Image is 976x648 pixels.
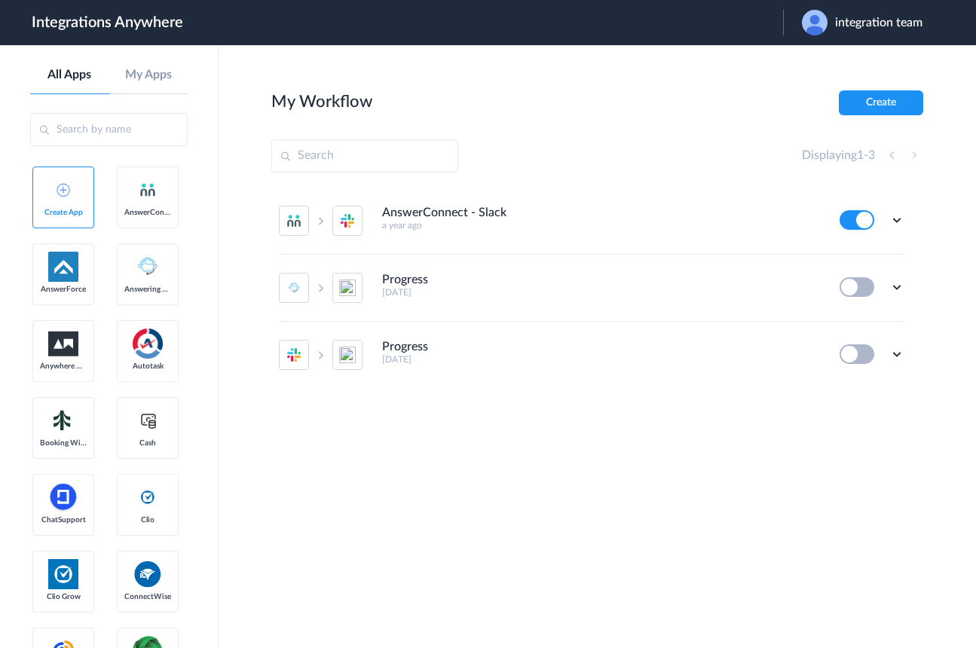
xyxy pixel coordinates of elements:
input: Search by name [30,113,188,146]
span: Clio Grow [40,592,87,601]
img: aww.png [48,332,78,356]
img: connectwise.png [133,559,163,588]
img: chatsupport-icon.svg [48,482,78,512]
span: Answering Service [124,285,171,294]
span: AnswerForce [40,285,87,294]
img: add-icon.svg [57,183,70,197]
img: clio-logo.svg [139,488,157,506]
h2: My Workflow [271,92,372,112]
h5: a year ago [382,220,819,231]
img: af-app-logo.svg [48,252,78,282]
span: Create App [40,208,87,217]
input: Search [271,139,458,173]
span: Clio [124,515,171,524]
button: Create [839,90,923,115]
img: user.png [802,10,828,35]
h5: [DATE] [382,354,819,365]
span: Autotask [124,362,171,371]
span: Cash [124,439,171,448]
span: 3 [868,149,875,161]
img: Clio.jpg [48,559,78,589]
span: AnswerConnect [124,208,171,217]
h1: Integrations Anywhere [32,14,183,32]
span: 1 [857,149,864,161]
a: My Apps [109,68,188,82]
span: integration team [835,16,922,30]
a: All Apps [30,68,109,82]
img: cash-logo.svg [139,411,158,429]
h4: Displaying - [802,148,875,163]
span: Anywhere Works [40,362,87,371]
img: autotask.png [133,329,163,359]
img: Setmore_Logo.svg [48,407,78,434]
h4: AnswerConnect - Slack [382,206,506,220]
img: answerconnect-logo.svg [139,181,157,199]
img: Answering_service.png [133,252,163,282]
span: ChatSupport [40,515,87,524]
h5: [DATE] [382,287,819,298]
span: ConnectWise [124,592,171,601]
h4: Progress [382,340,428,354]
h4: Progress [382,273,428,287]
span: Booking Widget [40,439,87,448]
